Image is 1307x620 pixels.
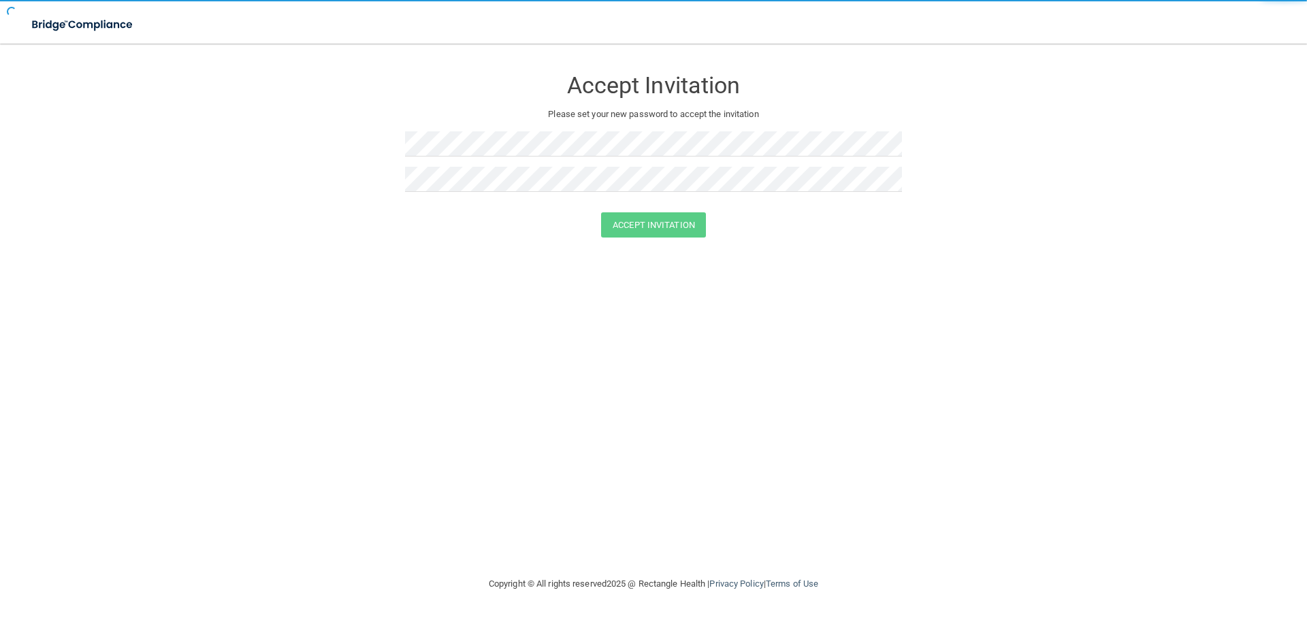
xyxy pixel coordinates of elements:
a: Privacy Policy [709,578,763,589]
a: Terms of Use [766,578,818,589]
img: bridge_compliance_login_screen.278c3ca4.svg [20,11,146,39]
div: Copyright © All rights reserved 2025 @ Rectangle Health | | [405,562,902,606]
p: Please set your new password to accept the invitation [415,106,892,123]
h3: Accept Invitation [405,73,902,98]
button: Accept Invitation [601,212,706,238]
